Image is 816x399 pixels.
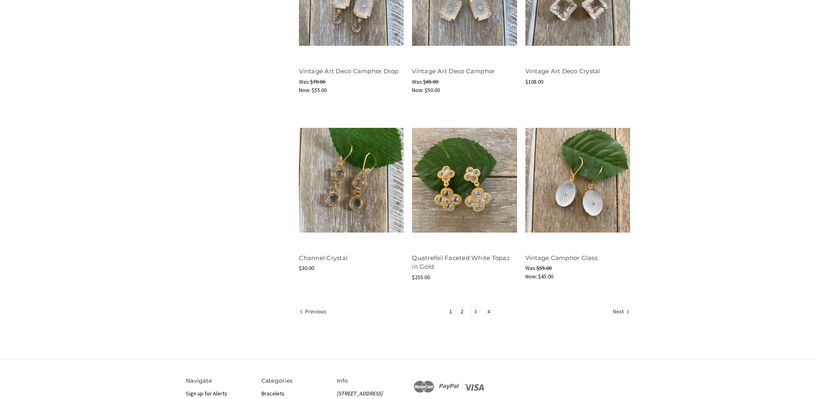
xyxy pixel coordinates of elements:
[310,78,325,85] span: $70.00
[447,307,455,316] a: Page 1 of 4
[537,264,552,272] span: $55.00
[412,274,430,281] span: $255.00
[312,86,327,94] span: $55.00
[610,307,630,317] a: Next
[299,78,404,86] div: Was:
[525,111,630,249] a: Vintage Camphor Glass
[423,78,438,85] span: $65.00
[525,78,543,85] span: $108.00
[525,254,597,262] a: Vintage Camphor Glass
[471,307,480,316] a: Page 3 of 4
[337,377,404,385] h5: Info
[412,86,424,94] span: Now:
[458,307,466,316] a: Page 2 of 4
[425,86,440,94] span: $50.00
[262,390,285,397] a: Bracelets
[299,86,310,94] span: Now:
[186,377,253,385] h5: Navigate
[412,111,517,249] a: Quatrefoil Faceted White Topaz in Gold
[525,67,600,75] a: Vintage Art Deco Crystal
[299,264,314,272] span: $30.00
[299,67,398,75] a: Vintage Art Deco Camphor Drop
[538,273,553,280] span: $45.00
[525,264,630,272] div: Was:
[299,128,404,233] img: Channel Crystal
[412,78,517,86] div: Was:
[262,377,329,385] h5: Categories
[412,67,495,75] a: Vintage Art Deco Camphor
[484,307,493,316] a: Page 4 of 4
[186,390,227,397] a: Sign up for Alerts
[299,307,329,317] a: Previous
[412,254,510,271] a: Quatrefoil Faceted White Topaz in Gold
[299,254,347,262] a: Channel Crystal
[412,128,517,233] img: Quatrefoil Faceted White Topaz in Gold
[299,111,404,249] a: Channel Crystal
[299,307,630,318] nav: pagination
[525,128,630,233] img: Vintage Camphor Glass
[525,273,537,280] span: Now:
